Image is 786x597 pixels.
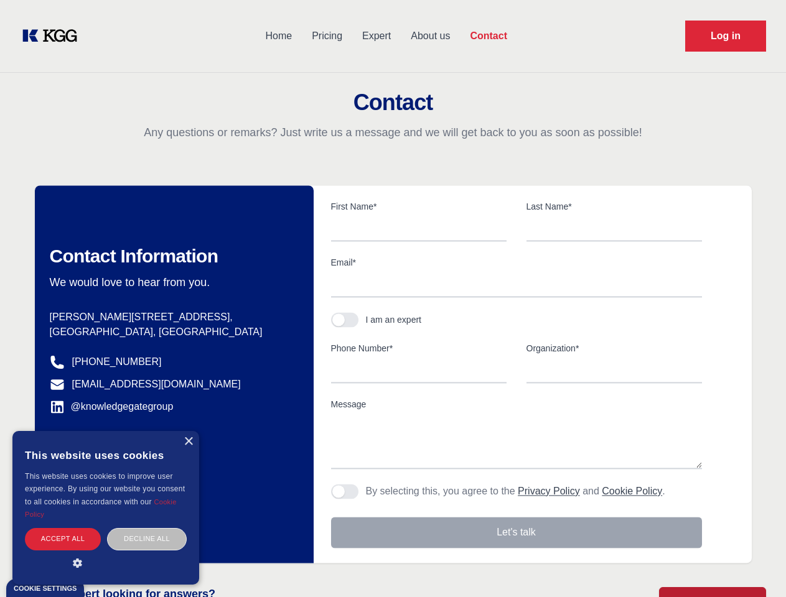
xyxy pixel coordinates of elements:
[526,342,702,354] label: Organization*
[20,26,87,46] a: KOL Knowledge Platform: Talk to Key External Experts (KEE)
[331,398,702,410] label: Message
[50,245,294,267] h2: Contact Information
[460,20,517,52] a: Contact
[25,498,177,518] a: Cookie Policy
[401,20,460,52] a: About us
[50,325,294,340] p: [GEOGRAPHIC_DATA], [GEOGRAPHIC_DATA]
[366,484,665,499] p: By selecting this, you agree to the and .
[518,486,580,496] a: Privacy Policy
[50,310,294,325] p: [PERSON_NAME][STREET_ADDRESS],
[107,528,187,550] div: Decline all
[331,200,507,213] label: First Name*
[366,313,422,326] div: I am an expert
[331,256,702,269] label: Email*
[724,537,786,597] iframe: Chat Widget
[685,21,766,52] a: Request Demo
[602,486,662,496] a: Cookie Policy
[50,275,294,290] p: We would love to hear from you.
[331,517,702,548] button: Let's talk
[15,125,771,140] p: Any questions or remarks? Just write us a message and we will get back to you as soon as possible!
[25,440,187,470] div: This website uses cookies
[25,472,185,506] span: This website uses cookies to improve user experience. By using our website you consent to all coo...
[14,585,77,592] div: Cookie settings
[72,354,162,369] a: [PHONE_NUMBER]
[526,200,702,213] label: Last Name*
[302,20,352,52] a: Pricing
[25,528,101,550] div: Accept all
[15,90,771,115] h2: Contact
[352,20,401,52] a: Expert
[184,437,193,447] div: Close
[331,342,507,354] label: Phone Number*
[50,399,174,414] a: @knowledgegategroup
[72,377,241,392] a: [EMAIL_ADDRESS][DOMAIN_NAME]
[255,20,302,52] a: Home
